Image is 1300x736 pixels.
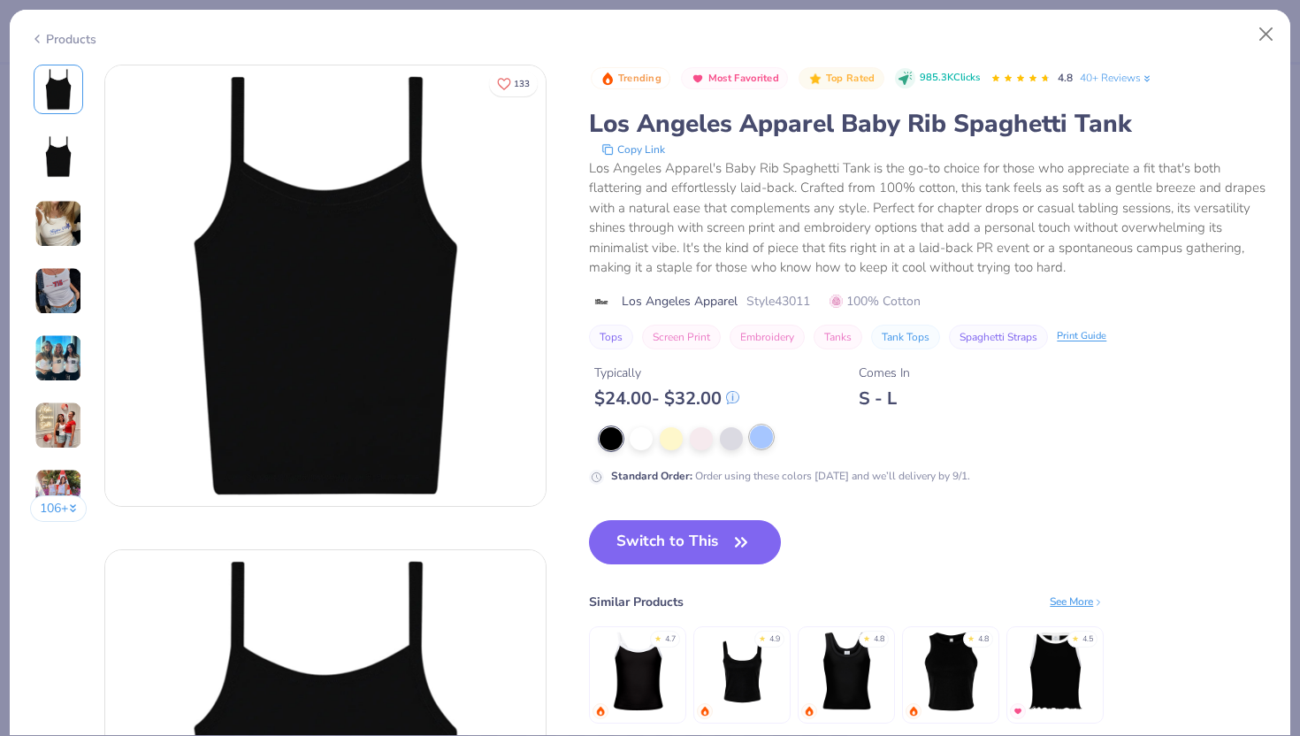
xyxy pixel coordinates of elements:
img: Front [105,65,546,506]
div: Products [30,30,96,49]
button: copy to clipboard [596,141,670,158]
div: 4.9 [769,633,780,646]
button: Badge Button [799,67,883,90]
div: $ 24.00 - $ 32.00 [594,387,739,410]
div: 4.8 [978,633,989,646]
div: Los Angeles Apparel Baby Rib Spaghetti Tank [589,107,1270,141]
img: User generated content [34,469,82,517]
span: Top Rated [826,73,876,83]
div: ★ [1072,633,1079,640]
img: Bella Canvas Ladies' Micro Ribbed Scoop Tank [700,629,784,713]
div: 4.8 Stars [990,65,1051,93]
div: 4.8 [874,633,884,646]
div: Typically [594,364,739,382]
div: ★ [759,633,766,640]
img: trending.gif [595,706,606,717]
img: MostFav.gif [1013,706,1023,717]
span: Trending [618,73,661,83]
a: 40+ Reviews [1080,70,1153,86]
button: Tanks [814,325,862,349]
div: Order using these colors [DATE] and we’ll delivery by 9/1. [611,468,970,484]
img: User generated content [34,200,82,248]
button: Like [489,71,538,96]
img: User generated content [34,334,82,382]
img: brand logo [589,295,613,309]
div: See More [1050,594,1104,609]
div: S - L [859,387,910,410]
img: Fresh Prints Cali Camisole Top [596,629,680,713]
img: Fresh Prints Sasha Crop Top [1013,629,1097,713]
button: Switch to This [589,520,781,564]
img: Fresh Prints Sunset Blvd Ribbed Scoop Tank Top [805,629,889,713]
div: 4.5 [1082,633,1093,646]
strong: Standard Order : [611,469,692,483]
img: Top Rated sort [808,72,822,86]
div: 4.7 [665,633,676,646]
span: 4.8 [1058,71,1073,85]
img: Front [37,68,80,111]
div: Print Guide [1057,329,1106,344]
span: 985.3K Clicks [920,71,980,86]
img: User generated content [34,402,82,449]
span: Most Favorited [708,73,779,83]
img: User generated content [34,267,82,315]
img: trending.gif [908,706,919,717]
div: ★ [967,633,975,640]
span: Style 43011 [746,292,810,310]
img: trending.gif [804,706,814,717]
button: Spaghetti Straps [949,325,1048,349]
span: Los Angeles Apparel [622,292,738,310]
img: Bella + Canvas Ladies' Micro Ribbed Racerback Tank [909,629,993,713]
div: ★ [654,633,661,640]
div: Los Angeles Apparel's Baby Rib Spaghetti Tank is the go-to choice for those who appreciate a fit ... [589,158,1270,278]
button: Close [1250,18,1283,51]
button: 106+ [30,495,88,522]
div: Similar Products [589,593,684,611]
div: Comes In [859,364,910,382]
button: Badge Button [591,67,670,90]
img: Back [37,135,80,178]
span: 133 [514,80,530,88]
button: Screen Print [642,325,721,349]
span: 100% Cotton [830,292,921,310]
button: Tank Tops [871,325,940,349]
img: trending.gif [700,706,710,717]
div: ★ [863,633,870,640]
img: Most Favorited sort [691,72,705,86]
button: Embroidery [730,325,805,349]
img: Trending sort [600,72,615,86]
button: Badge Button [681,67,788,90]
button: Tops [589,325,633,349]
